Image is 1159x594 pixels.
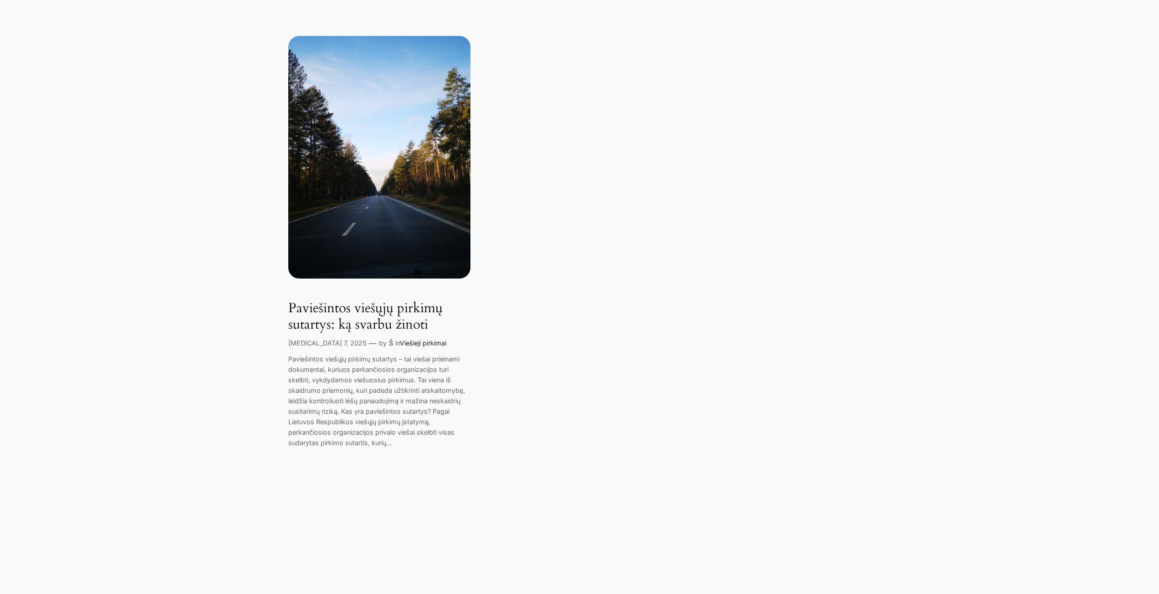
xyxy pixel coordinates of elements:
p: Paviešintos viešųjų pirkimų sutartys – tai viešai prieinami dokumentai, kuriuos perkančiosios org... [288,354,470,448]
a: Paviešintos viešųjų pirkimų sutartys: ką svarbu žinoti [288,300,470,333]
p: by [379,338,387,348]
a: [MEDICAL_DATA] 7, 2025 [288,339,367,347]
span: in [395,339,400,347]
a: Š [389,339,393,347]
p: — [369,337,377,349]
: Paviešintos viešųjų pirkimų sutartys: ką svarbu žinoti [288,36,470,279]
a: Viešieji pirkimai [400,339,446,347]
